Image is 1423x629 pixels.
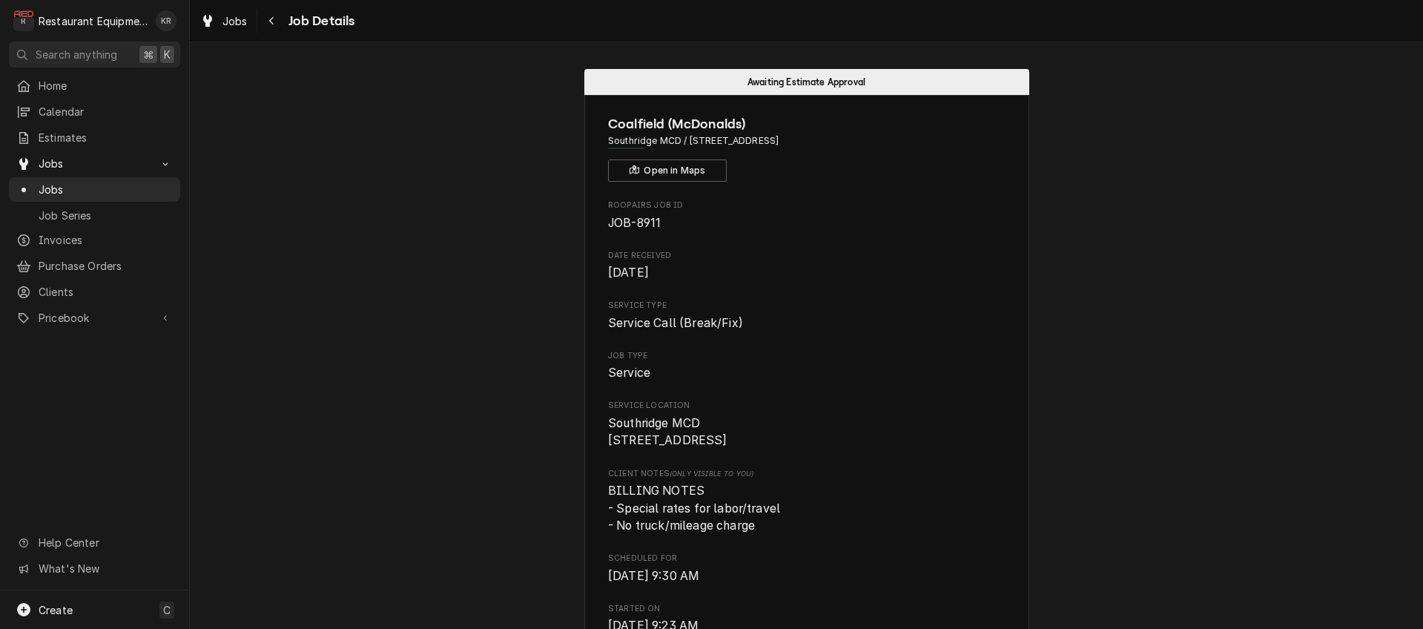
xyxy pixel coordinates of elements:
span: Service [608,366,650,380]
div: KR [156,10,176,31]
span: Jobs [39,156,151,171]
span: Roopairs Job ID [608,214,1005,232]
span: Date Received [608,264,1005,282]
div: Kelli Robinette's Avatar [156,10,176,31]
div: Restaurant Equipment Diagnostics [39,13,148,29]
a: Jobs [194,9,254,33]
span: [DATE] [608,266,649,280]
a: Go to Jobs [9,151,180,176]
span: Clients [39,284,173,300]
a: Clients [9,280,180,304]
span: Southridge MCD [STREET_ADDRESS] [608,416,727,448]
span: Home [39,78,173,93]
span: Service Location [608,400,1005,412]
div: Job Type [608,350,1005,382]
span: [object Object] [608,482,1005,535]
a: Purchase Orders [9,254,180,278]
span: Job Type [608,364,1005,382]
div: Roopairs Job ID [608,200,1005,231]
span: Job Details [284,11,355,31]
a: Estimates [9,125,180,150]
a: Calendar [9,99,180,124]
span: Service Location [608,415,1005,449]
a: Invoices [9,228,180,252]
span: Estimates [39,130,173,145]
span: Pricebook [39,310,151,326]
button: Open in Maps [608,159,727,182]
div: R [13,10,34,31]
div: Scheduled For [608,553,1005,584]
span: Started On [608,603,1005,615]
span: Jobs [39,182,173,197]
span: Service Type [608,300,1005,312]
div: Service Type [608,300,1005,332]
span: Client Notes [608,468,1005,480]
span: Search anything [36,47,117,62]
div: Client Information [608,114,1005,182]
span: Scheduled For [608,567,1005,585]
span: Create [39,604,73,616]
div: Service Location [608,400,1005,449]
span: Scheduled For [608,553,1005,564]
span: Awaiting Estimate Approval [747,77,865,87]
span: Help Center [39,535,171,550]
a: Go to Help Center [9,530,180,555]
span: BILLING NOTES - Special rates for labor/travel - No truck/mileage charge [608,484,780,533]
div: Date Received [608,250,1005,282]
a: Job Series [9,203,180,228]
button: Search anything⌘K [9,42,180,67]
a: Go to What's New [9,556,180,581]
span: Jobs [222,13,248,29]
span: C [163,602,171,618]
span: K [164,47,171,62]
button: Navigate back [260,9,284,33]
span: Job Series [39,208,173,223]
span: Job Type [608,350,1005,362]
span: Roopairs Job ID [608,200,1005,211]
span: Calendar [39,104,173,119]
span: Invoices [39,232,173,248]
div: [object Object] [608,468,1005,535]
div: Restaurant Equipment Diagnostics's Avatar [13,10,34,31]
span: Purchase Orders [39,258,173,274]
a: Home [9,73,180,98]
span: Service Call (Break/Fix) [608,316,743,330]
a: Go to Pricebook [9,306,180,330]
span: [DATE] 9:30 AM [608,569,699,583]
span: Address [608,134,1005,148]
span: (Only Visible to You) [670,470,753,478]
span: Date Received [608,250,1005,262]
span: ⌘ [143,47,153,62]
span: JOB-8911 [608,216,661,230]
span: What's New [39,561,171,576]
a: Jobs [9,177,180,202]
span: Service Type [608,314,1005,332]
div: Status [584,69,1029,95]
span: Name [608,114,1005,134]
